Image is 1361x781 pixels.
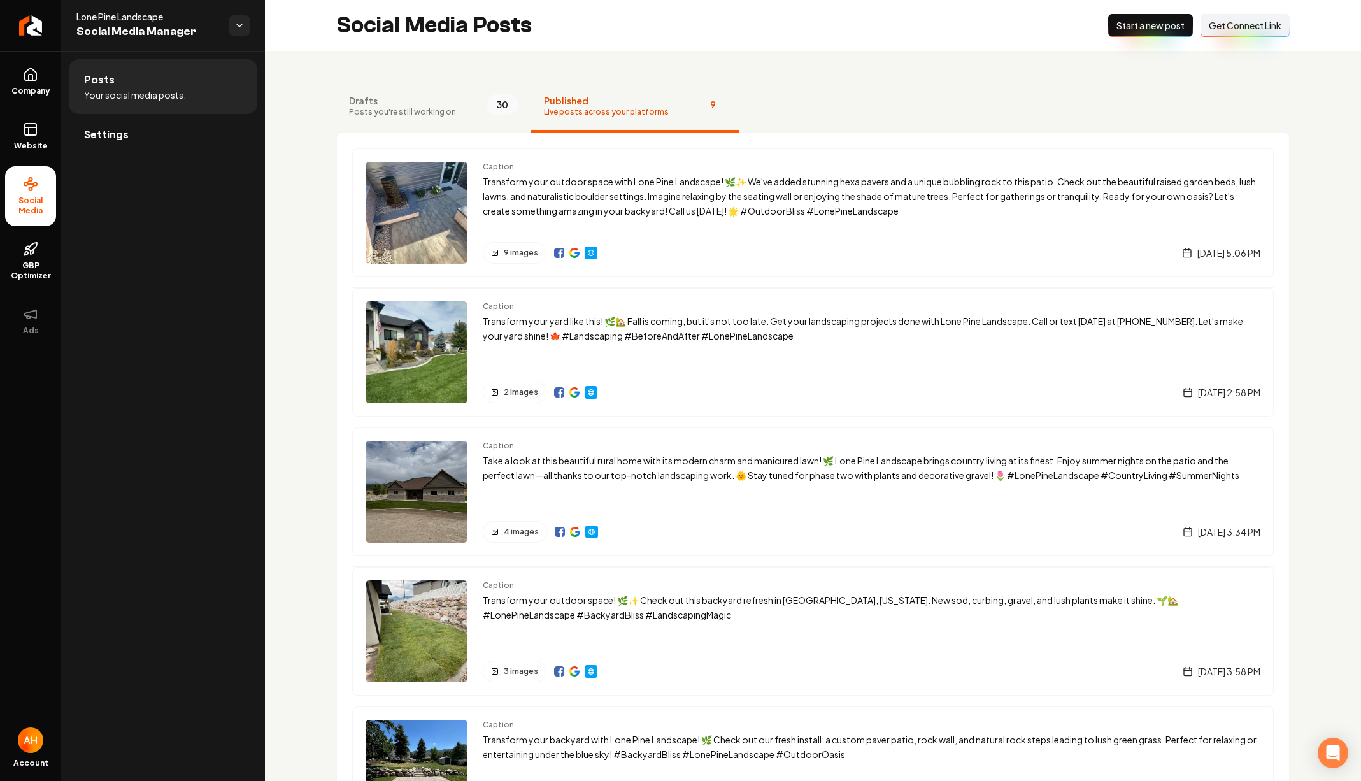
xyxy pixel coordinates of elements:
[69,114,257,155] a: Settings
[9,141,53,151] span: Website
[336,82,1290,133] nav: Tabs
[349,94,456,107] span: Drafts
[587,527,597,537] img: Website
[504,666,538,677] span: 3 images
[555,527,565,537] a: View on Facebook
[483,301,1260,312] span: Caption
[6,86,55,96] span: Company
[366,162,467,264] img: Post preview
[19,15,43,36] img: Rebolt Logo
[76,10,219,23] span: Lone Pine Landscape
[366,441,467,543] img: Post preview
[483,314,1260,343] p: Transform your yard like this! 🌿🏡 Fall is coming, but it's not too late. Get your landscaping pro...
[554,666,564,677] img: Facebook
[487,94,518,115] span: 30
[555,527,565,537] img: Facebook
[483,720,1260,730] span: Caption
[5,231,56,291] a: GBP Optimizer
[76,23,219,41] span: Social Media Manager
[84,89,186,101] span: Your social media posts.
[352,427,1274,556] a: Post previewCaptionTake a look at this beautiful rural home with its modern charm and manicured l...
[554,387,564,398] a: View on Facebook
[483,580,1260,591] span: Caption
[1198,665,1260,678] span: [DATE] 3:58 PM
[585,526,598,538] a: Website
[483,733,1260,762] p: Transform your backyard with Lone Pine Landscape! 🌿 Check out our fresh install: a custom paver p...
[554,248,564,258] img: Facebook
[569,387,580,398] a: View on Google Business Profile
[1108,14,1193,37] button: Start a new post
[586,387,596,398] img: Website
[366,301,467,403] img: Post preview
[569,666,580,677] a: View on Google Business Profile
[5,196,56,216] span: Social Media
[569,666,580,677] img: Google
[5,111,56,161] a: Website
[1209,19,1281,32] span: Get Connect Link
[1197,247,1260,259] span: [DATE] 5:06 PM
[1318,738,1348,768] div: Open Intercom Messenger
[366,580,467,682] img: Post preview
[483,454,1260,483] p: Take a look at this beautiful rural home with its modern charm and manicured lawn! 🌿 Lone Pine La...
[554,248,564,258] a: View on Facebook
[544,94,669,107] span: Published
[13,758,48,768] span: Account
[531,82,739,133] button: PublishedLive posts across your platforms9
[1198,526,1260,538] span: [DATE] 3:34 PM
[84,72,115,87] span: Posts
[570,527,580,537] img: Google
[569,387,580,398] img: Google
[554,666,564,677] a: View on Facebook
[336,82,531,133] button: DraftsPosts you're still working on30
[1201,14,1290,37] button: Get Connect Link
[570,527,580,537] a: View on Google Business Profile
[569,248,580,258] img: Google
[483,175,1260,218] p: Transform your outdoor space with Lone Pine Landscape! 🌿✨ We've added stunning hexa pavers and a ...
[504,387,538,398] span: 2 images
[483,162,1260,172] span: Caption
[5,57,56,106] a: Company
[585,665,597,678] a: Website
[352,148,1274,277] a: Post previewCaptionTransform your outdoor space with Lone Pine Landscape! 🌿✨ We've added stunning...
[5,261,56,281] span: GBP Optimizer
[544,107,669,117] span: Live posts across your platforms
[352,287,1274,417] a: Post previewCaptionTransform your yard like this! 🌿🏡 Fall is coming, but it's not too late. Get y...
[349,107,456,117] span: Posts you're still working on
[585,247,597,259] a: Website
[18,326,44,336] span: Ads
[5,296,56,346] button: Ads
[1198,386,1260,399] span: [DATE] 2:58 PM
[585,386,597,399] a: Website
[84,127,129,142] span: Settings
[586,666,596,677] img: Website
[483,441,1260,451] span: Caption
[586,248,596,258] img: Website
[18,727,43,753] button: Open user button
[352,566,1274,696] a: Post previewCaptionTransform your outdoor space! 🌿✨ Check out this backyard refresh in [GEOGRAPHI...
[504,248,538,258] span: 9 images
[504,527,539,537] span: 4 images
[554,387,564,398] img: Facebook
[336,13,532,38] h2: Social Media Posts
[569,248,580,258] a: View on Google Business Profile
[699,94,726,115] span: 9
[483,593,1260,622] p: Transform your outdoor space! 🌿✨ Check out this backyard refresh in [GEOGRAPHIC_DATA], [US_STATE]...
[1116,19,1185,32] span: Start a new post
[18,727,43,753] img: Anthony Hurgoi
